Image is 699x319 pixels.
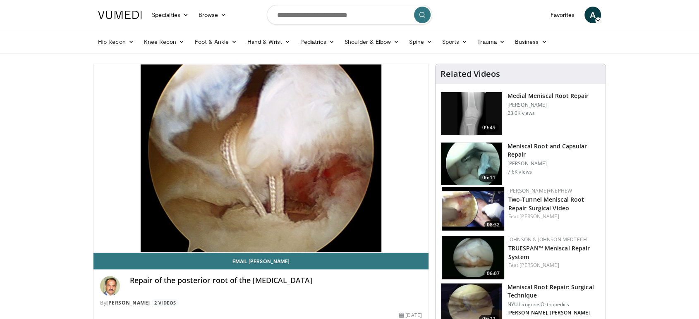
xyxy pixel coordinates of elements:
[98,11,142,19] img: VuMedi Logo
[484,221,502,229] span: 08:32
[441,92,502,135] img: 1119205_3.png.150x105_q85_crop-smart_upscale.jpg
[507,160,601,167] p: [PERSON_NAME]
[194,7,232,23] a: Browse
[442,187,504,231] a: 08:32
[440,92,601,136] a: 09:49 Medial Meniscal Root Repair [PERSON_NAME] 23.0K views
[519,262,559,269] a: [PERSON_NAME]
[507,169,532,175] p: 7.6K views
[242,33,295,50] a: Hand & Wrist
[442,236,504,279] a: 06:07
[100,276,120,296] img: Avatar
[507,92,589,100] h3: Medial Meniscal Root Repair
[442,187,504,231] img: 81cf56f0-0f57-4094-a47a-f697b716f5f5.150x105_q85_crop-smart_upscale.jpg
[93,33,139,50] a: Hip Recon
[510,33,552,50] a: Business
[106,299,150,306] a: [PERSON_NAME]
[508,187,572,194] a: [PERSON_NAME]+Nephew
[484,270,502,277] span: 06:07
[190,33,242,50] a: Foot & Ankle
[139,33,190,50] a: Knee Recon
[507,110,535,117] p: 23.0K views
[404,33,437,50] a: Spine
[545,7,579,23] a: Favorites
[584,7,601,23] a: A
[507,283,601,300] h3: Meniscal Root Repair: Surgical Technique
[472,33,510,50] a: Trauma
[507,301,601,308] p: NYU Langone Orthopedics
[93,253,428,269] a: Email [PERSON_NAME]
[508,195,584,212] a: Two-Tunnel Meniscal Root Repair Surgical Video
[151,299,179,306] a: 2 Videos
[508,236,587,243] a: Johnson & Johnson MedTech
[267,5,432,25] input: Search topics, interventions
[93,64,428,253] video-js: Video Player
[147,7,194,23] a: Specialties
[507,309,601,316] p: [PERSON_NAME], [PERSON_NAME]
[437,33,473,50] a: Sports
[441,143,502,186] img: bor_1.png.150x105_q85_crop-smart_upscale.jpg
[508,262,599,269] div: Feat.
[508,244,590,261] a: TRUESPAN™ Meniscal Repair System
[442,236,504,279] img: e42d750b-549a-4175-9691-fdba1d7a6a0f.150x105_q85_crop-smart_upscale.jpg
[130,276,422,285] h4: Repair of the posterior root of the [MEDICAL_DATA]
[479,174,499,182] span: 06:11
[295,33,340,50] a: Pediatrics
[440,69,500,79] h4: Related Videos
[340,33,404,50] a: Shoulder & Elbow
[399,312,421,319] div: [DATE]
[507,102,589,108] p: [PERSON_NAME]
[440,142,601,186] a: 06:11 Meniscal Root and Capsular Repair [PERSON_NAME] 7.6K views
[100,299,422,307] div: By
[507,142,601,159] h3: Meniscal Root and Capsular Repair
[519,213,559,220] a: [PERSON_NAME]
[479,124,499,132] span: 09:49
[508,213,599,220] div: Feat.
